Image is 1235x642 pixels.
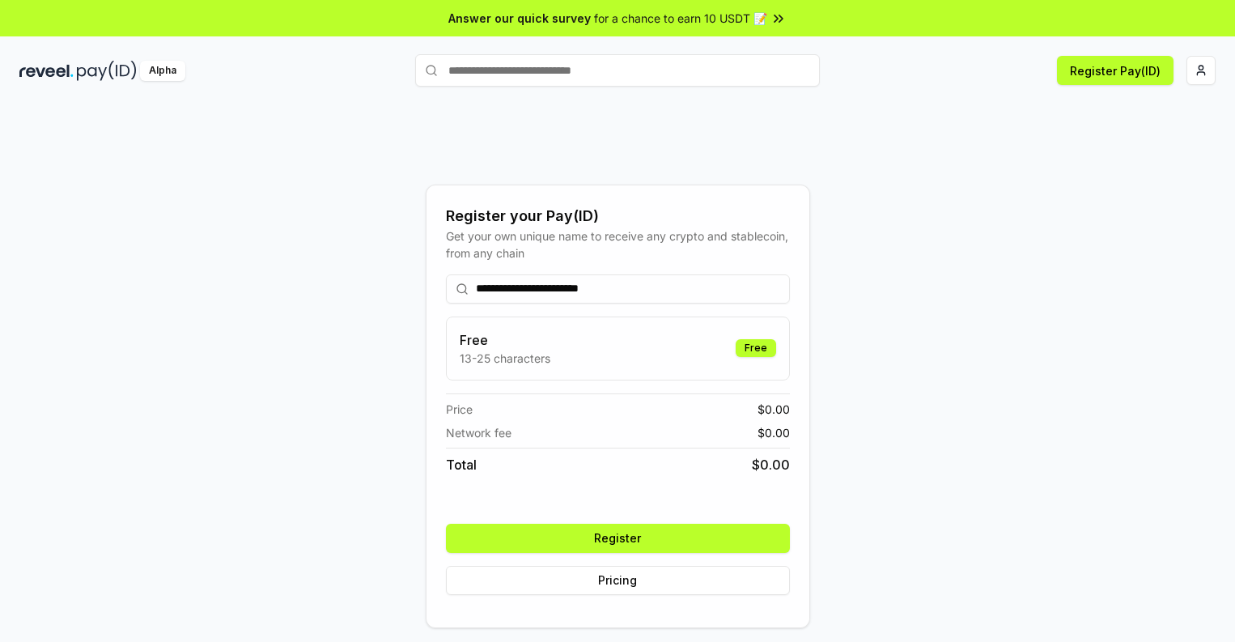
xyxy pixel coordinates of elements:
[1057,56,1173,85] button: Register Pay(ID)
[752,455,790,474] span: $ 0.00
[736,339,776,357] div: Free
[19,61,74,81] img: reveel_dark
[758,424,790,441] span: $ 0.00
[446,205,790,227] div: Register your Pay(ID)
[446,401,473,418] span: Price
[460,350,550,367] p: 13-25 characters
[594,10,767,27] span: for a chance to earn 10 USDT 📝
[446,227,790,261] div: Get your own unique name to receive any crypto and stablecoin, from any chain
[77,61,137,81] img: pay_id
[446,424,511,441] span: Network fee
[446,455,477,474] span: Total
[460,330,550,350] h3: Free
[140,61,185,81] div: Alpha
[446,524,790,553] button: Register
[758,401,790,418] span: $ 0.00
[446,566,790,595] button: Pricing
[448,10,591,27] span: Answer our quick survey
